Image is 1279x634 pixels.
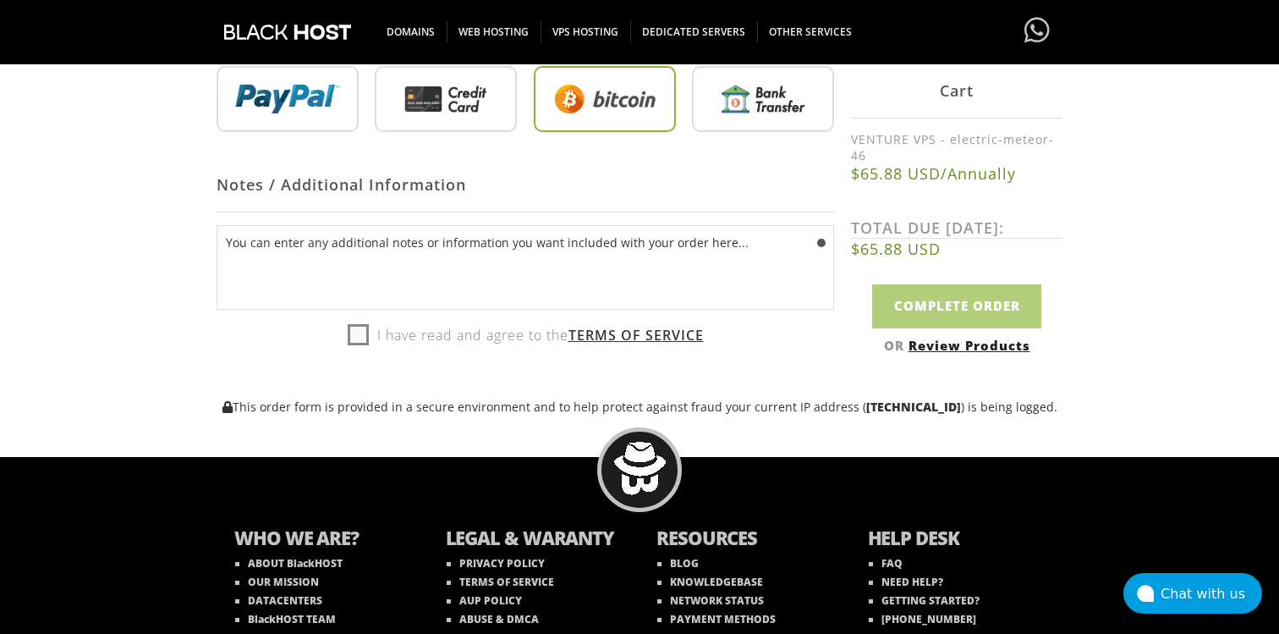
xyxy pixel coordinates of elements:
div: Notes / Additional Information [217,157,834,212]
strong: [TECHNICAL_ID] [866,399,961,415]
a: NETWORK STATUS [657,593,764,608]
textarea: You can enter any additional notes or information you want included with your order here... [217,225,834,310]
a: BlackHOST TEAM [235,612,336,626]
span: DEDICATED SERVERS [630,21,758,42]
img: Bitcoin.png [534,66,676,132]
b: $65.88 USD [851,239,1062,259]
a: TERMS OF SERVICE [447,575,554,589]
a: Review Products [908,336,1030,353]
a: Terms of Service [568,326,704,345]
div: OR [851,336,1062,353]
img: PayPal.png [217,66,359,132]
a: NEED HELP? [869,575,943,589]
div: Cart [851,63,1062,119]
label: I have read and agree to the [348,323,704,348]
a: KNOWLEDGEBASE [657,575,763,589]
button: Chat with us [1123,573,1262,614]
label: VENTURE VPS - electric-meteor-46 [851,131,1062,163]
b: RESOURCES [656,525,834,554]
a: OUR MISSION [235,575,319,589]
span: WEB HOSTING [447,21,541,42]
p: This order form is provided in a secure environment and to help protect against fraud your curren... [217,399,1062,415]
a: ABOUT BlackHOST [235,556,343,571]
b: WHO WE ARE? [234,525,412,554]
label: TOTAL DUE [DATE]: [851,218,1062,239]
input: Complete Order [872,284,1041,328]
span: VPS HOSTING [541,21,631,42]
a: PAYMENT METHODS [657,612,776,626]
img: BlackHOST mascont, Blacky. [613,442,667,495]
img: Credit%20Card.png [375,66,517,132]
a: FAQ [869,556,903,571]
a: DATACENTERS [235,593,322,608]
a: GETTING STARTED? [869,593,980,608]
span: DOMAINS [375,21,447,42]
b: $65.88 USD/Annually [851,163,1062,184]
a: AUP POLICY [447,593,522,608]
img: Bank%20Transfer.png [692,66,834,132]
div: Chat with us [1161,586,1262,602]
b: HELP DESK [868,525,1046,554]
a: BLOG [657,556,699,571]
a: ABUSE & DMCA [447,612,539,626]
b: LEGAL & WARANTY [446,525,623,554]
a: [PHONE_NUMBER] [869,612,976,626]
a: PRIVACY POLICY [447,556,545,571]
span: OTHER SERVICES [757,21,864,42]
